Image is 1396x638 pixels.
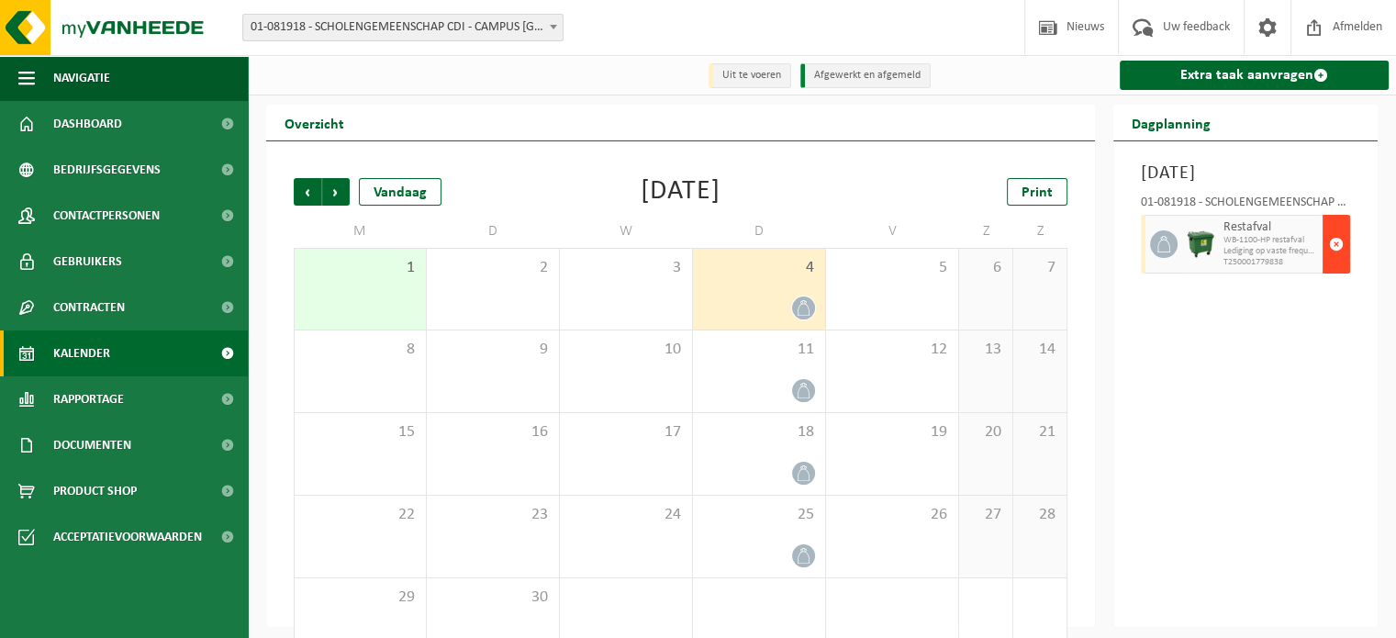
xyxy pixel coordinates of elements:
span: Contactpersonen [53,193,160,239]
span: Documenten [53,422,131,468]
td: V [826,215,959,248]
td: M [294,215,427,248]
span: Volgende [322,178,350,206]
a: Print [1007,178,1067,206]
span: 9 [436,340,550,360]
span: Print [1022,185,1053,200]
span: 5 [835,258,949,278]
span: Restafval [1223,220,1318,235]
span: Rapportage [53,376,124,422]
span: Bedrijfsgegevens [53,147,161,193]
div: [DATE] [641,178,720,206]
span: 27 [968,505,1003,525]
span: 29 [304,588,417,608]
span: 01-081918 - SCHOLENGEMEENSCHAP CDI - CAMPUS SINT-JOZEF - IEPER [243,15,563,40]
span: 19 [835,422,949,442]
img: WB-1100-HPE-GN-01 [1187,230,1214,258]
span: 1 [304,258,417,278]
span: Vorige [294,178,321,206]
span: 23 [436,505,550,525]
li: Afgewerkt en afgemeld [800,63,931,88]
span: 15 [304,422,417,442]
td: D [427,215,560,248]
td: W [560,215,693,248]
span: 25 [702,505,816,525]
span: 16 [436,422,550,442]
div: 01-081918 - SCHOLENGEMEENSCHAP CDI - CAMPUS [GEOGRAPHIC_DATA] [1141,196,1350,215]
span: Contracten [53,285,125,330]
td: Z [1013,215,1067,248]
span: 26 [835,505,949,525]
span: 22 [304,505,417,525]
span: Gebruikers [53,239,122,285]
span: 8 [304,340,417,360]
div: Vandaag [359,178,441,206]
span: 11 [702,340,816,360]
span: 20 [968,422,1003,442]
td: D [693,215,826,248]
span: 12 [835,340,949,360]
h2: Overzicht [266,105,363,140]
span: WB-1100-HP restafval [1223,235,1318,246]
span: 30 [436,588,550,608]
span: 18 [702,422,816,442]
span: 6 [968,258,1003,278]
span: 10 [569,340,683,360]
li: Uit te voeren [709,63,791,88]
span: 4 [702,258,816,278]
span: T250001779838 [1223,257,1318,268]
span: 17 [569,422,683,442]
span: 01-081918 - SCHOLENGEMEENSCHAP CDI - CAMPUS SINT-JOZEF - IEPER [242,14,564,41]
a: Extra taak aanvragen [1120,61,1389,90]
span: 3 [569,258,683,278]
span: 28 [1022,505,1057,525]
span: 7 [1022,258,1057,278]
span: 2 [436,258,550,278]
span: Acceptatievoorwaarden [53,514,202,560]
span: Dashboard [53,101,122,147]
h3: [DATE] [1141,160,1350,187]
span: 13 [968,340,1003,360]
span: Kalender [53,330,110,376]
span: Product Shop [53,468,137,514]
td: Z [959,215,1013,248]
span: 21 [1022,422,1057,442]
span: 14 [1022,340,1057,360]
span: Navigatie [53,55,110,101]
span: 24 [569,505,683,525]
span: Lediging op vaste frequentie [1223,246,1318,257]
h2: Dagplanning [1113,105,1229,140]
